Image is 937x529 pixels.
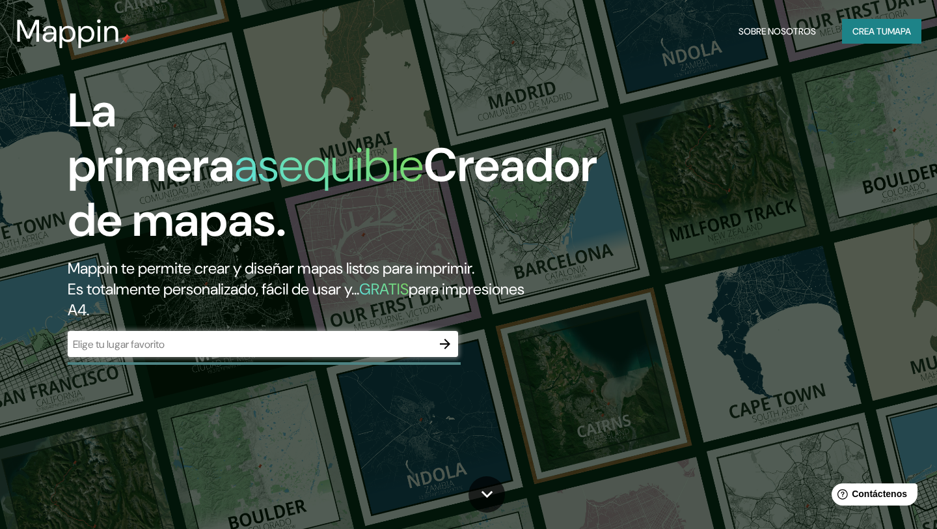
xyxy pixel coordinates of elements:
[68,279,524,320] font: para impresiones A4.
[68,135,597,250] font: Creador de mapas.
[852,25,888,37] font: Crea tu
[68,80,234,195] font: La primera
[739,25,816,37] font: Sobre nosotros
[821,478,923,515] iframe: Lanzador de widgets de ayuda
[888,25,911,37] font: mapa
[120,34,131,44] img: pin de mapeo
[359,279,409,299] font: GRATIS
[842,19,921,44] button: Crea tumapa
[68,258,474,278] font: Mappin te permite crear y diseñar mapas listos para imprimir.
[16,10,120,51] font: Mappin
[68,279,359,299] font: Es totalmente personalizado, fácil de usar y...
[733,19,821,44] button: Sobre nosotros
[68,337,432,352] input: Elige tu lugar favorito
[234,135,424,195] font: asequible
